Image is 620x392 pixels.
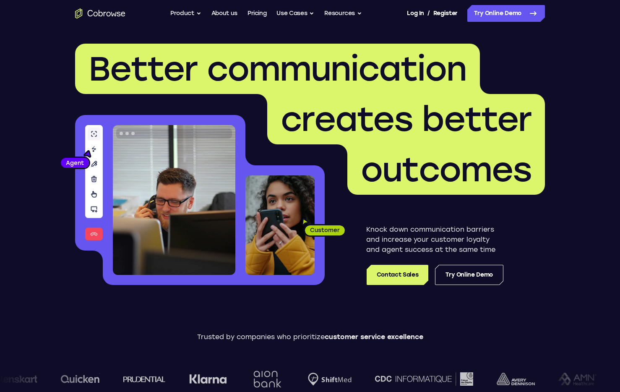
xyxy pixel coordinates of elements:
img: A customer holding their phone [245,175,315,275]
img: Shiftmed [291,373,334,386]
img: A customer support agent talking on the phone [113,125,235,275]
span: outcomes [361,149,531,190]
a: Try Online Demo [467,5,545,22]
button: Use Cases [276,5,314,22]
a: About us [211,5,237,22]
span: customer service excellence [325,333,423,341]
a: Log In [407,5,424,22]
a: Register [433,5,458,22]
a: Go to the home page [75,8,125,18]
img: Klarna [172,374,210,384]
img: avery-dennison [479,373,518,385]
a: Try Online Demo [435,265,503,285]
span: / [427,8,430,18]
img: CDC Informatique [358,372,456,385]
span: creates better [281,99,531,139]
button: Product [170,5,201,22]
span: Better communication [89,49,466,89]
a: Pricing [247,5,267,22]
button: Resources [324,5,362,22]
p: Knock down communication barriers and increase your customer loyalty and agent success at the sam... [366,225,503,255]
img: prudential [106,376,148,382]
a: Contact Sales [367,265,428,285]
